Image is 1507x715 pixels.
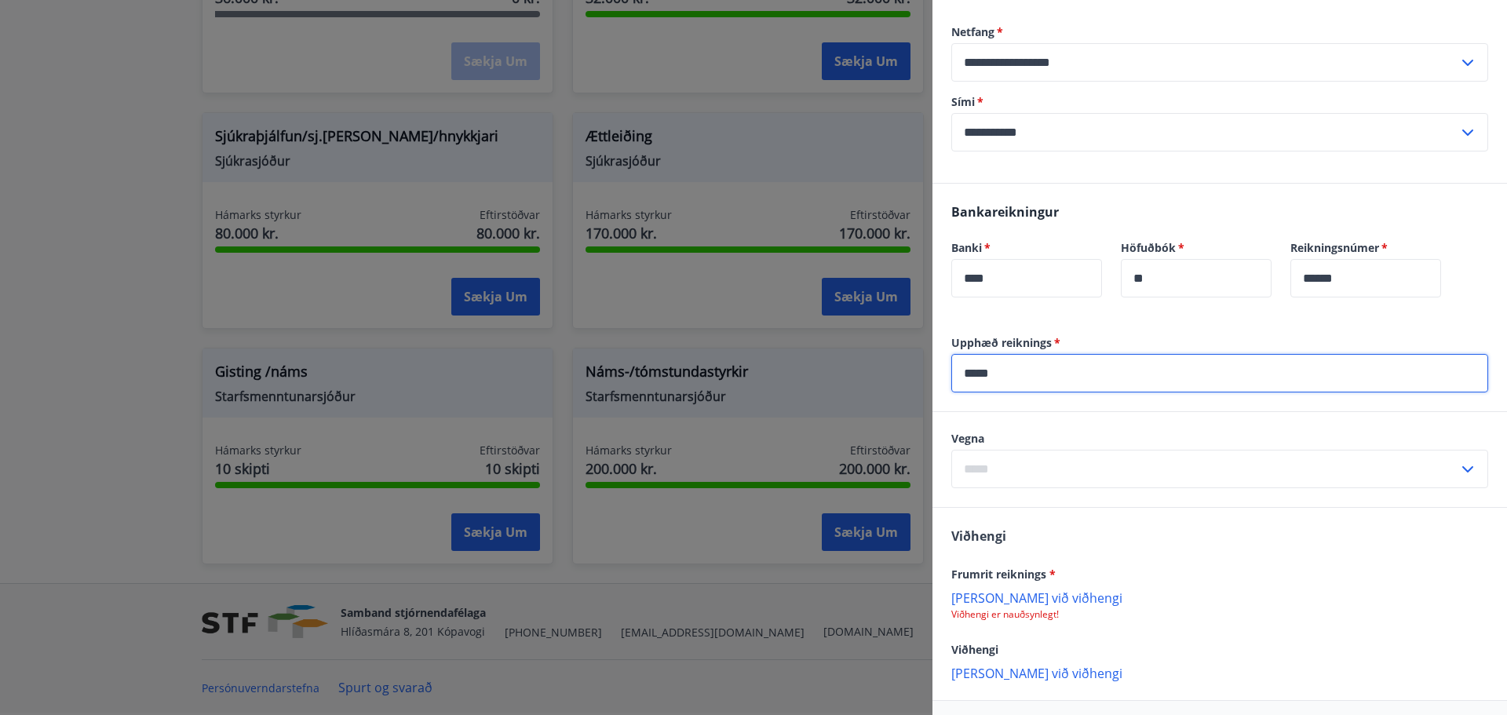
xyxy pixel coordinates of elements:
[951,203,1059,221] span: Bankareikningur
[1121,240,1272,256] label: Höfuðbók
[951,642,998,657] span: Viðhengi
[951,608,1488,621] p: Viðhengi er nauðsynlegt!
[951,665,1488,680] p: [PERSON_NAME] við viðhengi
[951,354,1488,392] div: Upphæð reiknings
[951,24,1488,40] label: Netfang
[1290,240,1441,256] label: Reikningsnúmer
[951,240,1102,256] label: Banki
[951,94,1488,110] label: Sími
[951,527,1006,545] span: Viðhengi
[951,335,1488,351] label: Upphæð reiknings
[951,589,1488,605] p: [PERSON_NAME] við viðhengi
[951,567,1056,582] span: Frumrit reiknings
[951,431,1488,447] label: Vegna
